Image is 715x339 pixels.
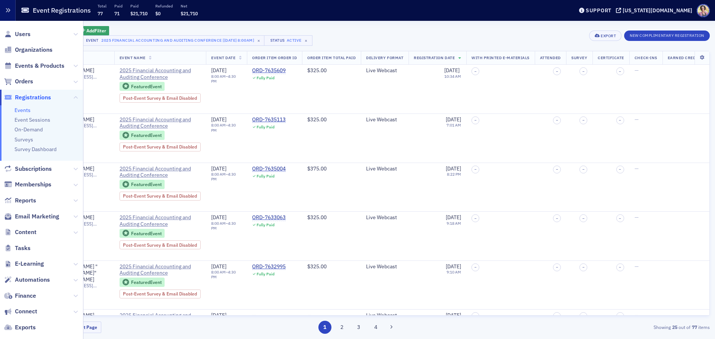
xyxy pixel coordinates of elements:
[571,55,587,60] span: Survey
[130,10,147,16] span: $21,710
[601,34,616,38] div: Export
[211,172,236,182] time: 4:30 PM
[257,125,274,129] div: Fully Paid
[211,172,226,177] time: 8:00 AM
[120,240,201,249] div: Post-Event Survey
[446,263,461,270] span: [DATE]
[474,69,477,74] span: –
[120,67,201,80] span: 2025 Financial Accounting and Auditing Conference
[211,74,226,79] time: 8:00 AM
[131,133,162,137] div: Featured Event
[318,321,331,334] button: 1
[211,116,226,123] span: [DATE]
[15,196,36,205] span: Reports
[446,312,461,319] span: [DATE]
[307,165,327,172] span: $375.00
[307,263,327,270] span: $325.00
[131,231,162,236] div: Featured Event
[335,321,348,334] button: 2
[101,36,254,44] div: 2025 Financial Accounting and Auditing Conference [[DATE] 8:00am]
[635,263,639,270] span: —
[474,314,477,319] span: –
[211,165,226,172] span: [DATE]
[114,10,120,16] span: 71
[15,244,31,252] span: Tasks
[86,27,106,34] span: Add Filter
[120,214,201,227] span: 2025 Financial Accounting and Auditing Conference
[15,165,52,173] span: Subscriptions
[635,116,639,123] span: —
[697,4,710,17] span: Profile
[211,221,236,231] time: 4:30 PM
[444,74,461,79] time: 10:34 AM
[4,30,31,38] a: Users
[4,46,53,54] a: Organizations
[619,118,621,122] span: –
[366,312,403,319] div: Live Webcast
[4,323,36,332] a: Exports
[4,165,52,173] a: Subscriptions
[85,38,100,43] div: Event
[15,30,31,38] span: Users
[619,314,621,319] span: –
[211,172,242,182] div: –
[252,263,286,270] div: ORD-7632995
[257,223,274,227] div: Fully Paid
[582,265,585,269] span: –
[98,10,103,16] span: 77
[586,7,611,14] div: Support
[690,324,698,330] strong: 77
[264,35,312,46] button: StatusActive×
[120,229,165,238] div: Featured Event
[444,67,460,74] span: [DATE]
[211,74,242,84] div: –
[366,263,403,270] div: Live Webcast
[15,77,33,86] span: Orders
[211,269,226,275] time: 8:00 AM
[366,55,403,60] span: Delivery Format
[181,10,198,16] span: $21,710
[589,31,622,41] button: Export
[619,216,621,221] span: –
[540,55,561,60] span: Attended
[120,131,165,140] div: Featured Event
[15,276,50,284] span: Automations
[4,260,44,268] a: E-Learning
[120,93,201,102] div: Post-Event Survey
[474,216,477,221] span: –
[15,260,44,268] span: E-Learning
[635,55,657,60] span: Check-Ins
[15,116,50,123] a: Event Sessions
[211,122,236,132] time: 4:30 PM
[130,3,147,9] p: Paid
[114,3,123,9] p: Paid
[4,212,59,221] a: Email Marketing
[15,146,57,153] a: Survey Dashboard
[181,3,198,9] p: Net
[556,216,558,221] span: –
[211,214,226,221] span: [DATE]
[307,312,311,319] span: —
[33,6,91,15] h1: Event Registrations
[15,107,31,113] a: Events
[616,8,695,13] button: [US_STATE][DOMAIN_NAME]
[120,82,165,91] div: Featured Event
[255,37,262,44] span: ×
[447,221,461,226] time: 9:18 AM
[446,116,461,123] span: [DATE]
[120,166,201,179] span: 2025 Financial Accounting and Auditing Conference
[120,278,165,287] div: Featured Event
[556,118,558,122] span: –
[352,321,365,334] button: 3
[369,321,382,334] button: 4
[414,55,455,60] span: Registration Date
[635,165,639,172] span: —
[120,263,201,276] span: 2025 Financial Accounting and Auditing Conference
[624,31,710,41] button: New Complimentary Registration
[252,214,286,221] div: ORD-7633063
[120,312,201,325] span: 2025 Financial Accounting and Auditing Conference
[668,55,700,60] span: Earned Credit
[252,166,286,172] a: ORD-7635004
[120,290,201,298] div: Post-Event Survey
[4,228,36,236] a: Content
